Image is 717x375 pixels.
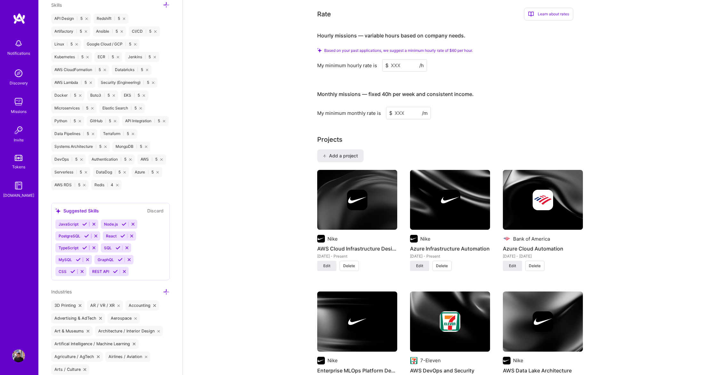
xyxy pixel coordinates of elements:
div: [DOMAIN_NAME] [3,192,34,199]
i: Accept [84,234,89,238]
i: icon Close [92,133,94,135]
span: /h [419,62,424,69]
span: | [67,42,68,47]
i: Accept [122,222,126,227]
span: | [107,182,108,187]
input: XXX [382,59,427,72]
div: Nike [327,235,338,242]
div: Linux 5 [51,39,81,49]
span: Industries [51,289,72,294]
i: icon Close [104,146,107,148]
i: icon Close [121,30,123,33]
div: AWS Lambda 5 [51,77,95,88]
div: Elastic Search 5 [99,103,145,113]
div: Agriculture / AgTech [51,352,103,362]
i: Accept [70,269,75,274]
button: Delete [525,261,544,271]
div: Invite [14,137,24,143]
div: AWS RDS 5 [51,180,89,190]
span: | [120,157,122,162]
div: API Integration 5 [122,116,168,126]
i: icon Close [86,56,89,58]
span: | [95,144,97,149]
img: cover [503,291,583,352]
span: Add a project [323,153,358,159]
div: Systems Architecture 5 [51,141,110,152]
img: Company logo [410,235,418,243]
img: Company logo [347,311,367,332]
i: icon Close [79,304,81,307]
div: Aerospace [108,313,140,323]
span: $ [385,62,389,69]
div: [DATE] - Present [317,253,397,259]
div: Jenkins 5 [125,52,159,62]
i: Reject [129,234,134,238]
i: icon PlusBlack [323,154,326,158]
button: Delete [340,261,359,271]
i: Accept [113,269,118,274]
div: AWS CloudFormation 5 [51,65,109,75]
span: Based on your past applications, we suggest a minimum hourly rate of $60 per hour. [324,48,473,53]
i: icon Close [85,18,88,20]
i: icon Close [85,30,87,33]
div: 7-Eleven [420,357,441,364]
i: icon Close [132,133,134,135]
img: cover [410,291,490,352]
i: Accept [116,245,120,250]
div: Nike [420,235,431,242]
div: Python 5 [51,116,84,126]
span: | [77,54,79,60]
i: icon Close [104,69,106,71]
div: Nike [513,357,523,364]
span: | [95,67,96,72]
h4: Enterprise MLOps Platform Development [317,366,397,375]
i: icon Close [145,146,147,148]
span: | [131,106,132,111]
span: | [148,170,149,175]
i: Accept [82,222,87,227]
h4: AWS DevOps and Security [410,366,490,375]
span: | [70,118,71,124]
img: tokens [15,155,22,161]
button: Delete [432,261,452,271]
div: DataDog 5 [93,167,129,177]
div: Artifactory 5 [51,26,90,36]
div: ECR 5 [94,52,122,62]
span: | [108,54,109,60]
i: icon Close [129,158,132,161]
span: React [106,234,117,238]
i: icon Close [87,330,89,332]
i: icon BookOpen [528,11,534,17]
i: icon Close [124,171,126,173]
span: | [81,80,82,85]
span: REST API [92,269,109,274]
div: Authentication 5 [88,154,135,164]
span: Delete [436,263,448,269]
i: icon Close [133,343,135,345]
div: My minimum monthly rate is [317,110,381,116]
div: Notifications [7,50,30,57]
div: Databricks 5 [112,65,151,75]
div: Accounting [125,300,159,311]
img: cover [503,170,583,230]
img: discovery [12,67,25,80]
i: Reject [92,222,96,227]
img: logo [13,13,26,24]
span: | [145,54,146,60]
div: EKS 5 [121,90,148,100]
span: TypeScript [59,245,78,250]
span: PostgreSQL [59,234,80,238]
div: API Design 5 [51,13,91,24]
img: Invite [12,124,25,137]
span: | [123,131,124,136]
span: Edit [416,263,423,269]
h4: Hourly missions — variable hours based on company needs. [317,33,465,39]
span: | [77,16,78,21]
span: | [137,67,138,72]
i: icon Close [76,43,78,45]
img: Company logo [533,190,553,210]
img: cover [410,170,490,230]
i: icon Close [113,94,115,97]
span: | [114,16,115,21]
span: Node.js [104,222,118,227]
